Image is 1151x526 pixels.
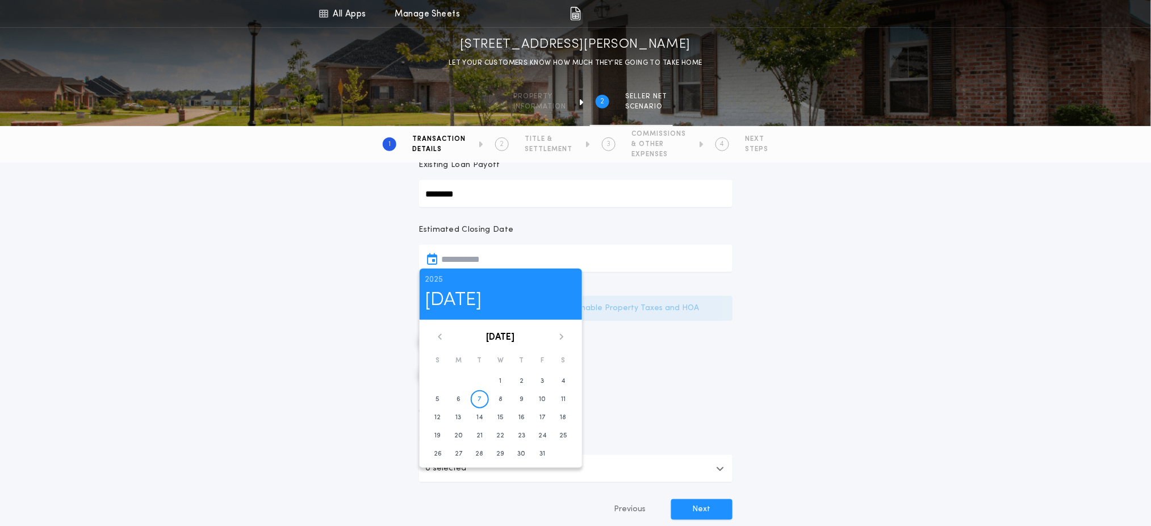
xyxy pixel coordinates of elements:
[745,145,768,154] span: STEPS
[512,408,530,427] button: 16
[388,140,391,149] h2: 1
[448,354,469,368] div: M
[532,354,553,368] div: F
[539,449,545,458] time: 31
[425,286,576,315] h1: [DATE]
[450,427,468,445] button: 20
[554,427,572,445] button: 25
[520,395,524,404] time: 9
[412,135,466,144] span: TRANSACTION
[449,57,702,69] p: LET YOUR CUSTOMERS KNOW HOW MUCH THEY’RE GOING TO TAKE HOME
[436,395,440,404] time: 5
[533,445,551,463] button: 31
[461,36,691,54] h1: [STREET_ADDRESS][PERSON_NAME]
[450,390,468,408] button: 6
[539,395,546,404] time: 10
[554,408,572,427] button: 18
[517,449,525,458] time: 30
[450,445,468,463] button: 27
[721,140,725,149] h2: 4
[541,377,544,386] time: 3
[419,455,733,482] button: 0 selected
[457,395,461,404] time: 6
[412,145,466,154] span: DETAILS
[491,427,509,445] button: 22
[513,102,566,111] span: information
[554,390,572,408] button: 11
[429,445,447,463] button: 26
[538,431,546,440] time: 24
[518,413,525,422] time: 16
[496,449,504,458] time: 29
[520,377,524,386] time: 2
[512,390,530,408] button: 9
[491,390,509,408] button: 8
[553,354,574,368] div: S
[476,431,483,440] time: 21
[625,92,667,101] span: SELLER NET
[625,102,667,111] span: SCENARIO
[491,445,509,463] button: 29
[601,97,605,106] h2: 2
[803,8,815,19] img: vs-icon
[476,449,484,458] time: 28
[497,413,504,422] time: 15
[745,135,768,144] span: NEXT
[434,431,441,440] time: 19
[419,180,733,207] input: Existing Loan Payoff
[455,449,462,458] time: 27
[426,462,467,475] p: 0 selected
[512,427,530,445] button: 23
[533,427,551,445] button: 24
[631,150,686,159] span: EXPENSES
[561,395,566,404] time: 11
[454,431,463,440] time: 20
[456,413,462,422] time: 13
[533,390,551,408] button: 10
[533,372,551,390] button: 3
[434,413,441,422] time: 12
[469,354,490,368] div: T
[499,395,503,404] time: 8
[471,427,489,445] button: 21
[419,160,500,171] p: Existing Loan Payoff
[671,499,733,520] button: Next
[491,372,509,390] button: 1
[562,377,566,386] time: 4
[429,408,447,427] button: 12
[559,431,567,440] time: 25
[491,408,509,427] button: 15
[429,427,447,445] button: 19
[499,377,501,386] time: 1
[560,413,567,422] time: 18
[533,408,551,427] button: 17
[631,140,686,149] span: & OTHER
[500,140,504,149] h2: 2
[450,408,468,427] button: 13
[476,413,483,422] time: 14
[471,408,489,427] button: 14
[518,431,525,440] time: 23
[419,224,733,236] p: Estimated Closing Date
[512,372,530,390] button: 2
[429,390,447,408] button: 5
[631,130,686,139] span: COMMISSIONS
[525,135,572,144] span: TITLE &
[487,331,515,344] button: [DATE]
[512,445,530,463] button: 30
[525,145,572,154] span: SETTLEMENT
[539,413,545,422] time: 17
[490,354,511,368] div: W
[428,354,449,368] div: S
[496,431,504,440] time: 22
[513,92,566,101] span: Property
[554,372,572,390] button: 4
[478,395,482,404] time: 7
[607,140,611,149] h2: 3
[592,499,669,520] button: Previous
[471,445,489,463] button: 28
[471,390,489,408] button: 7
[434,449,442,458] time: 26
[511,354,532,368] div: T
[570,7,581,20] img: img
